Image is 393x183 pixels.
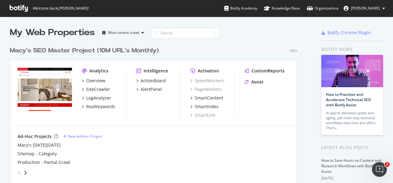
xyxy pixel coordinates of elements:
[385,162,390,167] span: 1
[321,144,383,151] div: Latest Blog Posts
[351,6,380,11] span: John Cardinale
[327,30,371,36] div: Botify Chrome Plugin
[86,104,115,110] div: RealKeywords
[245,79,264,85] a: Assist
[141,86,162,92] div: AlertPanel
[339,3,390,13] button: [PERSON_NAME]
[136,86,162,92] a: AlertPanel
[10,46,159,55] div: Macy's SEO Master Project (10M URL's Monthly)
[321,46,383,53] div: Botify news
[190,95,223,101] a: SmartContent
[195,104,218,110] div: SmartIndex
[18,151,57,157] a: Sitemap - Category
[224,5,257,11] div: Botify Academy
[18,133,52,140] div: Ad-Hoc Projects
[251,68,285,74] div: CustomReports
[251,79,264,85] div: Assist
[100,28,146,38] button: Most recent crawl
[195,95,223,101] div: SmartContent
[372,162,387,177] iframe: Intercom live chat
[10,46,161,55] a: Macy's SEO Master Project (10M URL's Monthly)
[10,26,95,39] div: My Web Properties
[151,27,219,38] input: Search
[141,78,166,84] div: ActionBoard
[190,104,218,110] a: SmartIndex
[18,159,70,165] a: Production - Partial Crawl
[326,92,371,108] a: How to Prioritize and Accelerate Technical SEO with Botify Assist
[18,68,72,111] img: www.macys.com
[63,134,102,139] a: New Ad-Hoc Project
[321,176,383,181] div: [DATE]
[326,111,378,130] div: AI search demands speed and agility, yet multi-step technical workflows take time and effort. Tha...
[89,68,108,74] div: Analytics
[321,158,381,174] a: How to Save Hours on Content and Research Workflows with Botify Assist
[144,68,168,74] div: Intelligence
[86,95,111,101] div: LogAnalyzer
[190,78,225,84] a: SpeedWorkers
[23,170,27,176] div: angle-right
[190,112,215,118] a: SmartLink
[32,6,88,11] span: Welcome back, [PERSON_NAME] !
[321,30,371,36] a: Botify Chrome Plugin
[18,142,61,148] a: Macy's [DATE][DATE]
[82,95,111,101] a: LogAnalyzer
[15,168,23,178] div: angle-left
[290,48,297,54] div: Pro
[321,55,383,87] img: How to Prioritize and Accelerate Technical SEO with Botify Assist
[108,31,139,35] div: Most recent crawl
[86,86,110,92] div: SiteCrawler
[198,68,219,74] div: Activation
[82,104,115,110] a: RealKeywords
[190,86,222,92] a: PageWorkers
[82,86,110,92] a: SiteCrawler
[82,78,105,84] a: Overview
[264,5,300,11] div: Knowledge Base
[136,78,166,84] a: ActionBoard
[307,5,339,11] div: Organizations
[86,78,105,84] div: Overview
[68,134,102,139] div: New Ad-Hoc Project
[245,68,285,74] a: CustomReports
